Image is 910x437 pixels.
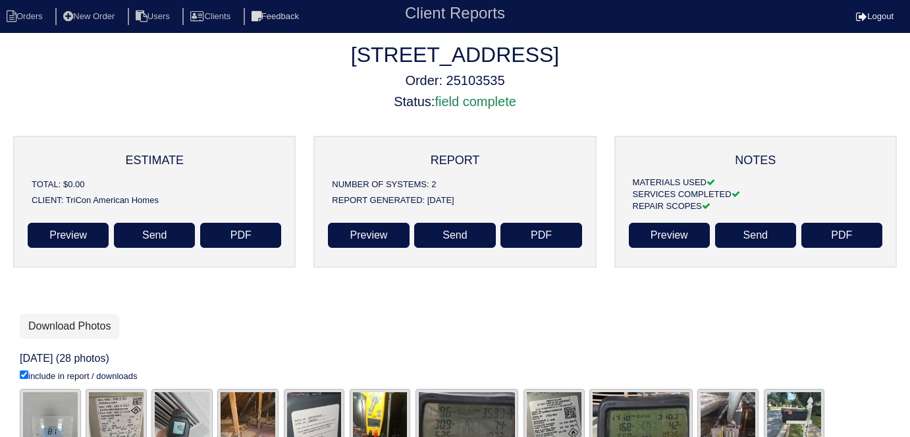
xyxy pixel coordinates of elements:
[244,8,309,26] li: Feedback
[182,11,241,21] a: Clients
[801,223,882,248] a: PDF
[500,223,581,248] a: PDF
[128,11,180,21] a: Users
[182,8,241,26] li: Clients
[633,177,878,189] div: MATERIALS USED
[332,192,577,208] div: REPORT GENERATED: [DATE]
[856,11,894,21] a: Logout
[20,352,890,364] h6: [DATE] (28 photos)
[32,192,277,208] div: CLIENT: TriCon American Homes
[20,370,28,379] input: include in report / downloads
[20,314,119,339] a: Download Photos
[28,223,109,248] a: Preview
[715,223,796,248] a: Send
[32,154,277,166] div: ESTIMATE
[633,189,878,200] div: SERVICES COMPLETED
[55,8,125,26] li: New Order
[629,223,710,248] a: Preview
[414,223,495,248] a: Send
[435,94,516,109] span: field complete
[200,223,281,248] a: PDF
[32,177,277,192] div: TOTAL: $0.00
[114,223,195,248] a: Send
[55,11,125,21] a: New Order
[20,370,138,382] label: include in report / downloads
[633,200,878,212] div: REPAIR SCOPES
[128,8,180,26] li: Users
[328,223,409,248] a: Preview
[332,177,577,192] div: NUMBER OF SYSTEMS: 2
[633,154,878,166] div: NOTES
[332,154,577,166] div: REPORT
